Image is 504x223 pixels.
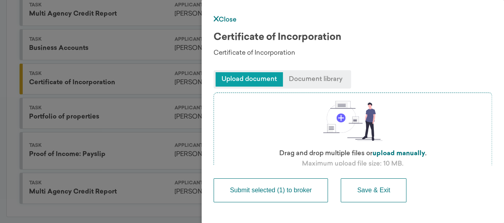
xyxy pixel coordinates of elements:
span: Document library [283,72,349,87]
label: upload manually [373,150,425,157]
span: Upload document [216,72,283,87]
div: Certificate of Incorporation [214,33,492,42]
button: Submit selected (1) to broker [214,178,328,202]
div: Certificate of Incorporation [214,49,492,57]
img: illustration-drop-files.svg [317,95,388,147]
a: Close [214,17,237,23]
button: Save & Exit [341,178,406,202]
p: Drag and drop multiple files or . [277,148,429,159]
p: Maximum upload file size: 10 MB. [300,159,406,169]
